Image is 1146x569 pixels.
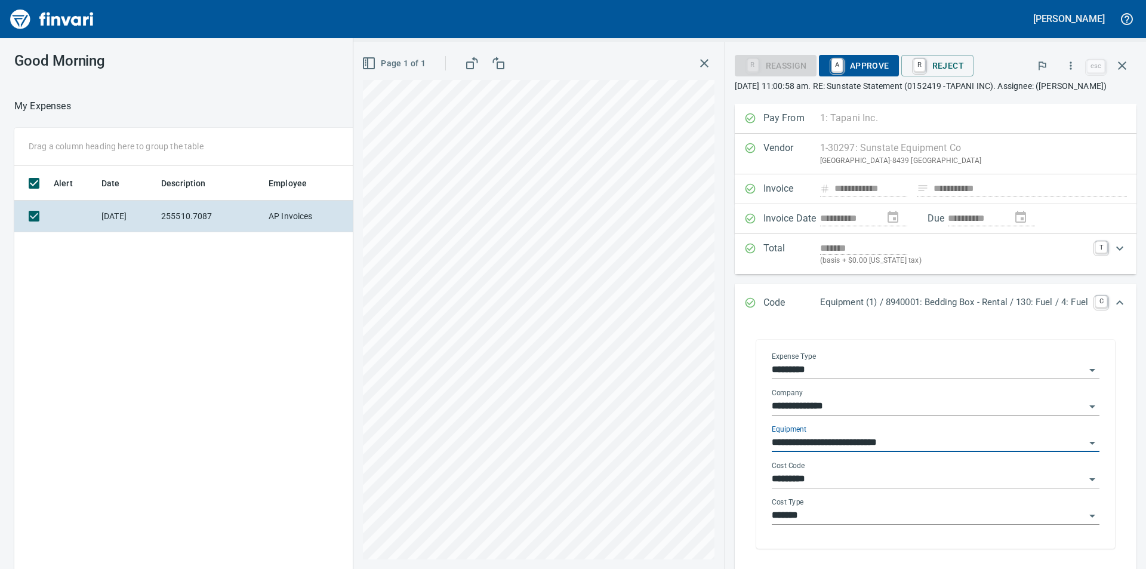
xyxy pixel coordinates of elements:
img: Finvari [7,5,97,33]
button: More [1058,53,1084,79]
button: Flag [1029,53,1055,79]
button: RReject [901,55,974,76]
p: (basis + $0.00 [US_STATE] tax) [820,255,1088,267]
p: Code [763,296,820,311]
label: Cost Type [772,499,804,506]
h3: Good Morning [14,53,268,69]
span: Alert [54,176,73,190]
span: Employee [269,176,322,190]
button: Page 1 of 1 [359,53,430,75]
td: AP Invoices [264,201,353,232]
td: [DATE] [97,201,156,232]
button: Open [1084,508,1101,524]
span: Employee [269,176,307,190]
nav: breadcrumb [14,99,71,113]
p: Total [763,241,820,267]
div: Expand [735,284,1136,323]
span: Alert [54,176,88,190]
span: Description [161,176,221,190]
a: C [1095,296,1107,307]
div: Expand [735,234,1136,274]
a: R [914,59,925,72]
a: A [831,59,843,72]
p: My Expenses [14,99,71,113]
span: Description [161,176,206,190]
button: Open [1084,435,1101,451]
button: Open [1084,362,1101,379]
label: Expense Type [772,353,816,360]
button: Open [1084,471,1101,488]
button: Open [1084,398,1101,415]
span: Close invoice [1084,51,1136,80]
span: Page 1 of 1 [364,56,426,71]
label: Cost Code [772,462,805,469]
span: Date [101,176,135,190]
a: T [1095,241,1107,253]
span: Reject [911,56,964,76]
button: AApprove [819,55,899,76]
p: [DATE] 11:00:58 am. RE: Sunstate Statement (0152419 -TAPANI INC). Assignee: ([PERSON_NAME]) [735,80,1136,92]
label: Equipment [772,426,806,433]
p: Drag a column heading here to group the table [29,140,204,152]
h5: [PERSON_NAME] [1033,13,1105,25]
div: Reassign [735,60,817,70]
span: Date [101,176,120,190]
label: Company [772,389,803,396]
td: 255510.7087 [156,201,264,232]
button: [PERSON_NAME] [1030,10,1108,28]
a: esc [1087,60,1105,73]
p: Equipment (1) / 8940001: Bedding Box - Rental / 130: Fuel / 4: Fuel [820,296,1088,309]
span: Approve [828,56,889,76]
